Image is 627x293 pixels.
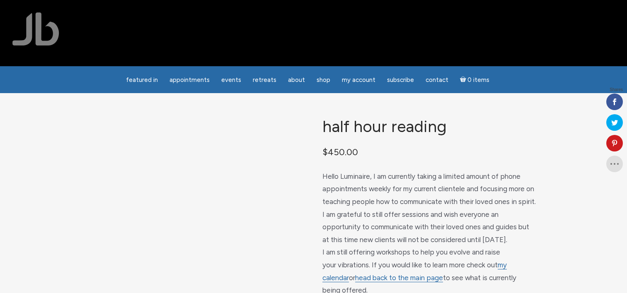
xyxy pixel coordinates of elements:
span: Shop [317,76,330,84]
span: Shares [610,88,623,92]
span: $ [322,146,328,157]
a: Appointments [165,72,215,88]
span: Contact [426,76,448,84]
span: Appointments [169,76,210,84]
a: Contact [421,72,453,88]
a: About [283,72,310,88]
img: Jamie Butler. The Everyday Medium [12,12,59,46]
a: My Account [337,72,380,88]
span: My Account [342,76,375,84]
a: Subscribe [382,72,419,88]
h1: Half Hour Reading [322,118,537,136]
a: my calendar [322,261,507,282]
span: Retreats [253,76,276,84]
a: head back to the main page [355,274,443,282]
i: Cart [460,76,468,84]
a: Events [216,72,246,88]
span: Subscribe [387,76,414,84]
span: About [288,76,305,84]
a: Retreats [248,72,281,88]
a: Shop [312,72,335,88]
span: 0 items [467,77,489,83]
span: Events [221,76,241,84]
a: Cart0 items [455,71,495,88]
a: featured in [121,72,163,88]
bdi: 450.00 [322,146,358,157]
span: featured in [126,76,158,84]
